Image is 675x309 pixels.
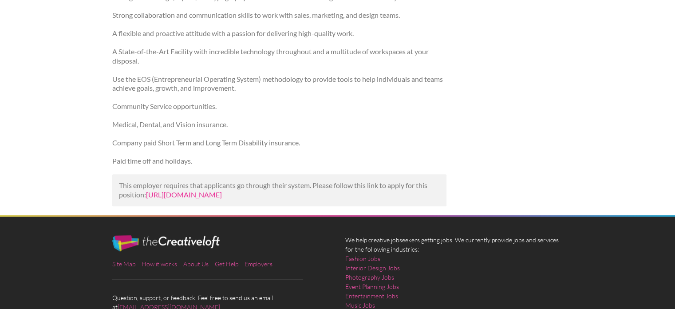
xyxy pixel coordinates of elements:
[146,190,222,199] a: [URL][DOMAIN_NAME]
[183,260,209,268] a: About Us
[345,291,398,301] a: Entertainment Jobs
[112,120,446,129] p: Medical, Dental, and Vision insurance.
[112,47,446,66] p: A State-of-the-Art Facility with incredible technology throughout and a multitude of workspaces a...
[112,102,446,111] p: Community Service opportunities.
[245,260,272,268] a: Employers
[112,75,446,93] p: Use the EOS (Entrepreneurial Operating System) methodology to provide tools to help individuals a...
[112,29,446,38] p: A flexible and proactive attitude with a passion for delivering high-quality work.
[112,11,446,20] p: Strong collaboration and communication skills to work with sales, marketing, and design teams.
[112,235,220,251] img: The Creative Loft
[345,254,380,263] a: Fashion Jobs
[112,260,135,268] a: Site Map
[112,157,446,166] p: Paid time off and holidays.
[112,138,446,148] p: Company paid Short Term and Long Term Disability insurance.
[345,282,399,291] a: Event Planning Jobs
[345,263,400,273] a: Interior Design Jobs
[119,181,440,200] p: This employer requires that applicants go through their system. Please follow this link to apply ...
[215,260,238,268] a: Get Help
[345,273,394,282] a: Photography Jobs
[142,260,177,268] a: How it works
